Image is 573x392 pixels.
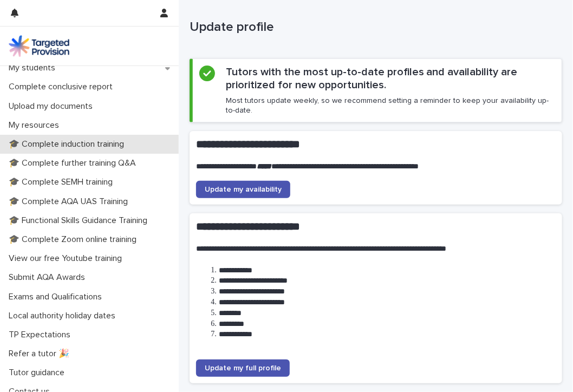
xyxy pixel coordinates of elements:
p: TP Expectations [4,330,79,340]
p: Most tutors update weekly, so we recommend setting a reminder to keep your availability up-to-date. [226,96,555,115]
p: 🎓 Complete Zoom online training [4,234,145,245]
span: Update my full profile [205,364,281,372]
p: Exams and Qualifications [4,292,110,302]
a: Update my availability [196,181,290,198]
p: Refer a tutor 🎉 [4,349,78,359]
p: Upload my documents [4,101,101,112]
p: Complete conclusive report [4,82,121,92]
p: View our free Youtube training [4,253,131,264]
h2: Tutors with the most up-to-date profiles and availability are prioritized for new opportunities. [226,66,555,92]
p: Submit AQA Awards [4,272,94,283]
p: My resources [4,120,68,130]
p: Tutor guidance [4,368,73,378]
p: 🎓 Complete induction training [4,139,133,149]
p: Local authority holiday dates [4,311,124,321]
p: Update profile [190,19,558,35]
p: 🎓 Complete further training Q&A [4,158,145,168]
img: M5nRWzHhSzIhMunXDL62 [9,35,69,57]
span: Update my availability [205,186,282,193]
p: 🎓 Functional Skills Guidance Training [4,215,156,226]
p: My students [4,63,64,73]
a: Update my full profile [196,360,290,377]
p: 🎓 Complete AQA UAS Training [4,197,136,207]
p: 🎓 Complete SEMH training [4,177,121,187]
